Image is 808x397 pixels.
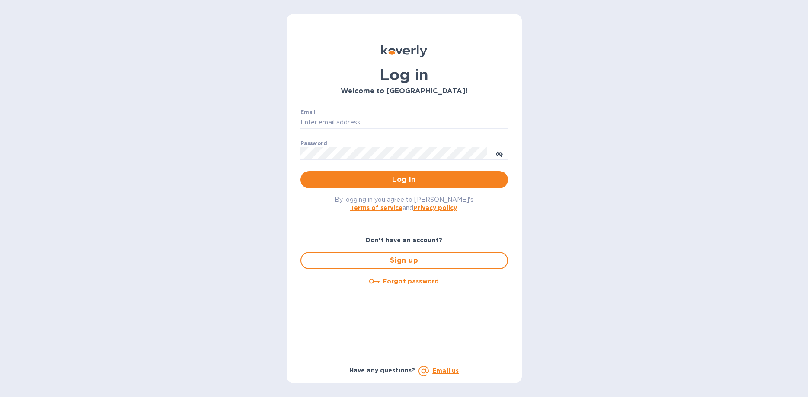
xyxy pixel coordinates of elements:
[383,278,439,285] u: Forgot password
[381,45,427,57] img: Koverly
[432,367,459,374] a: Email us
[491,145,508,162] button: toggle password visibility
[300,66,508,84] h1: Log in
[307,175,501,185] span: Log in
[413,204,457,211] a: Privacy policy
[300,110,316,115] label: Email
[366,237,442,244] b: Don't have an account?
[300,141,327,146] label: Password
[349,367,415,374] b: Have any questions?
[300,87,508,95] h3: Welcome to [GEOGRAPHIC_DATA]!
[300,252,508,269] button: Sign up
[300,116,508,129] input: Enter email address
[350,204,402,211] a: Terms of service
[335,196,473,211] span: By logging in you agree to [PERSON_NAME]'s and .
[300,171,508,188] button: Log in
[308,255,500,266] span: Sign up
